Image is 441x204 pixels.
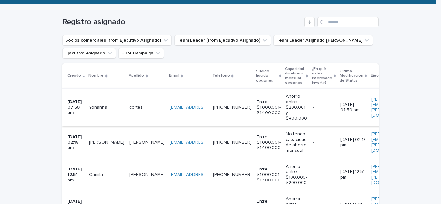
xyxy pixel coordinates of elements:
p: Email [169,72,179,79]
a: [PHONE_NUMBER] [213,105,251,110]
p: [DATE] 12:51 pm [340,169,366,180]
p: Apellido [129,72,144,79]
p: Entre $1.000.001- $1.400.000 [257,99,281,115]
p: Ahorro entre $100.000- $200.000 [286,164,307,186]
p: [PERSON_NAME] [129,171,166,178]
p: - [313,172,335,178]
a: [PERSON_NAME][EMAIL_ADDRESS][PERSON_NAME][DOMAIN_NAME] [371,164,409,186]
button: Team Leader Asignado LLamados [273,35,373,45]
a: [PHONE_NUMBER] [213,172,251,177]
p: Capacidad de ahorro mensual opciones [285,65,304,87]
p: Teléfono [212,72,230,79]
p: Creado [67,72,81,79]
p: Camila [89,171,104,178]
p: - [313,140,335,145]
p: [DATE] 12:51 pm [67,167,84,183]
p: Entre $1.000.001- $1.400.000 [257,167,281,183]
button: UTM Campaign [118,48,164,58]
p: [PERSON_NAME] [129,139,166,145]
a: [EMAIL_ADDRESS][DOMAIN_NAME] [170,105,243,110]
p: Ejecutivo Asignado [371,72,406,79]
p: Sueldo líquido opciones [256,68,278,84]
p: Última Modificación de Status [340,68,363,84]
p: [DATE] 02:18 pm [67,134,84,151]
a: [PERSON_NAME][EMAIL_ADDRESS][PERSON_NAME][DOMAIN_NAME] [371,131,409,153]
p: [DATE] 07:50 pm [67,99,84,115]
p: Entre $1.000.001- $1.400.000 [257,134,281,151]
a: [EMAIL_ADDRESS][PERSON_NAME][DOMAIN_NAME] [170,172,278,177]
button: Ejecutivo Asignado [62,48,116,58]
p: cortes [129,103,144,110]
p: Nombre [88,72,104,79]
p: ¿En qué estás interesado invertir? [312,65,332,87]
p: Carla Maluenda [89,139,126,145]
button: Team Leader (from Ejecutivo Asignado) [174,35,271,45]
p: - [313,105,335,110]
a: [PERSON_NAME][EMAIL_ADDRESS][PERSON_NAME][DOMAIN_NAME] [371,97,409,118]
a: [EMAIL_ADDRESS][DOMAIN_NAME] [170,140,243,145]
p: [DATE] 07:50 pm [340,102,366,113]
input: Search [317,17,379,27]
button: Socios comerciales (from Ejecutivo Asignado) [62,35,172,45]
h1: Registro asignado [62,17,302,27]
p: Yohanna [89,103,108,110]
p: [DATE] 02:18 pm [340,137,366,148]
a: [PHONE_NUMBER] [213,140,251,145]
p: Ahorro entre $200.001 y $400.000 [286,94,307,121]
p: No tengo capacidad de ahorro mensual [286,131,307,153]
